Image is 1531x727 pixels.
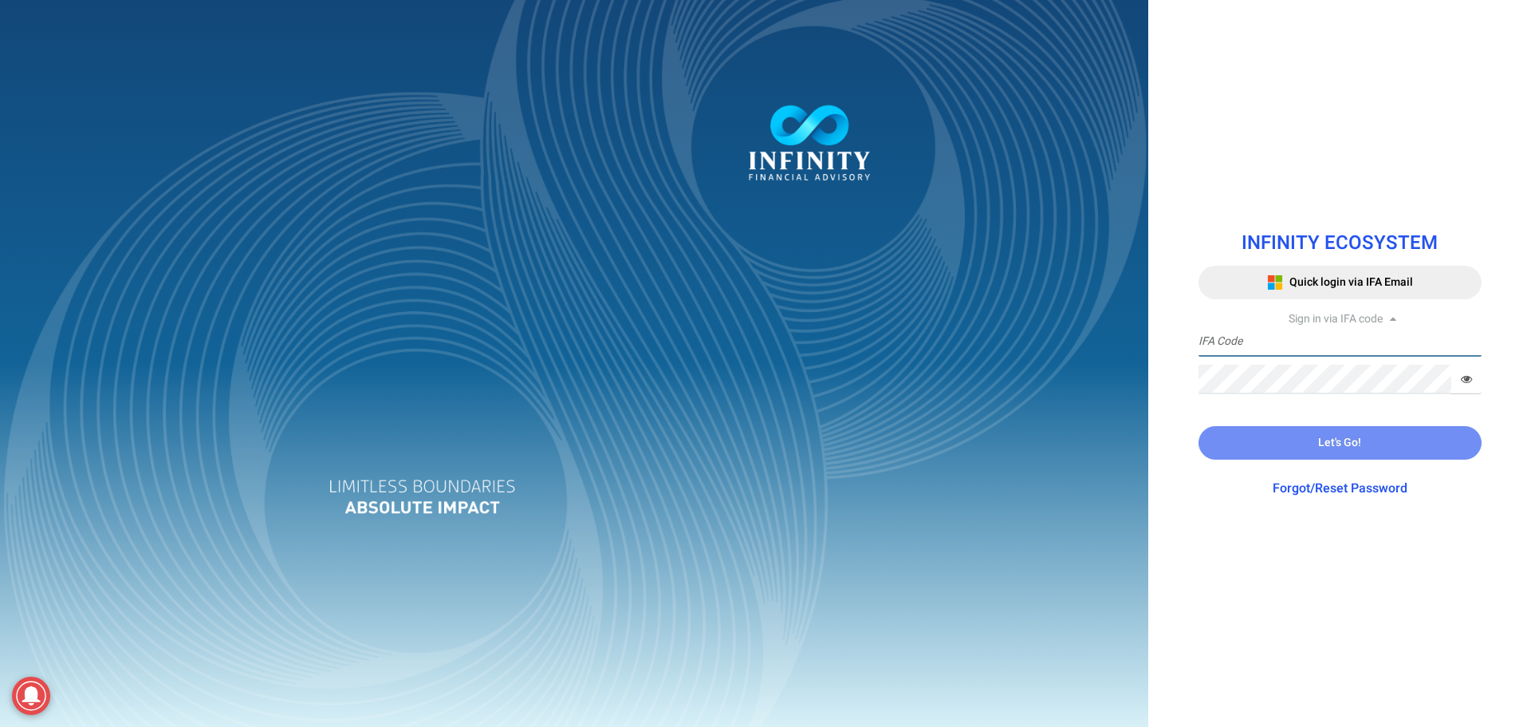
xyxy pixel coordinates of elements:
button: Quick login via IFA Email [1198,266,1482,299]
span: Let's Go! [1318,434,1361,451]
input: IFA Code [1198,327,1482,357]
span: Sign in via IFA code [1289,310,1383,327]
a: Forgot/Reset Password [1273,479,1407,498]
div: Sign in via IFA code [1198,311,1482,327]
span: Quick login via IFA Email [1289,274,1413,290]
h1: INFINITY ECOSYSTEM [1198,233,1482,254]
button: Let's Go! [1198,426,1482,460]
